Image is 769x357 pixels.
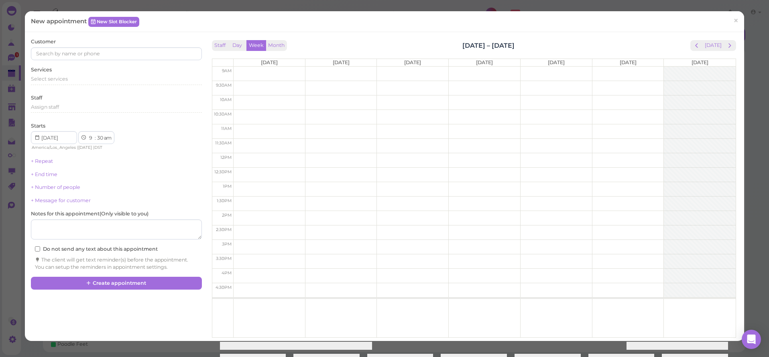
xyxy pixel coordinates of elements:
span: [DATE] [692,59,708,65]
button: Month [266,40,287,51]
button: Create appointment [31,277,201,290]
span: 3pm [222,241,232,247]
button: next [724,40,736,51]
span: 3:30pm [216,256,232,261]
label: Notes for this appointment ( Only visible to you ) [31,210,149,217]
span: 1:30pm [217,198,232,203]
span: New appointment [31,17,88,25]
span: 12:30pm [214,169,232,174]
span: [DATE] [261,59,278,65]
span: 2:30pm [216,227,232,232]
label: Staff [31,94,42,101]
button: Staff [212,40,228,51]
span: 9am [222,68,232,73]
div: Open Intercom Messenger [742,330,761,349]
a: + End time [31,171,57,177]
div: | | [31,144,120,151]
span: [DATE] [78,145,92,150]
label: Do not send any text about this appointment [35,245,158,253]
span: 11:30am [215,140,232,146]
button: Day [228,40,247,51]
span: 9:30am [216,83,232,88]
span: [DATE] [620,59,637,65]
span: 4:30pm [216,285,232,290]
button: prev [690,40,703,51]
span: [DATE] [333,59,350,65]
span: 10am [220,97,232,102]
a: + Message for customer [31,197,91,203]
span: [DATE] [548,59,565,65]
span: [DATE] [404,59,421,65]
span: [DATE] [476,59,493,65]
span: 11am [221,126,232,131]
span: 10:30am [214,112,232,117]
span: 4pm [222,270,232,276]
a: + Repeat [31,158,53,164]
a: New Slot Blocker [88,17,139,26]
span: Assign staff [31,104,59,110]
button: Week [246,40,266,51]
label: Starts [31,122,45,130]
span: Select services [31,76,68,82]
label: Services [31,66,52,73]
label: Customer [31,38,56,45]
span: × [733,15,738,26]
span: America/Los_Angeles [32,145,76,150]
span: 12pm [220,155,232,160]
a: + Number of people [31,184,80,190]
button: [DATE] [702,40,724,51]
span: 2pm [222,213,232,218]
span: DST [94,145,102,150]
input: Do not send any text about this appointment [35,246,40,252]
h2: [DATE] – [DATE] [462,41,515,50]
span: 1pm [223,184,232,189]
div: The client will get text reminder(s) before the appointment. You can setup the reminders in appoi... [35,256,197,271]
input: Search by name or phone [31,47,201,60]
